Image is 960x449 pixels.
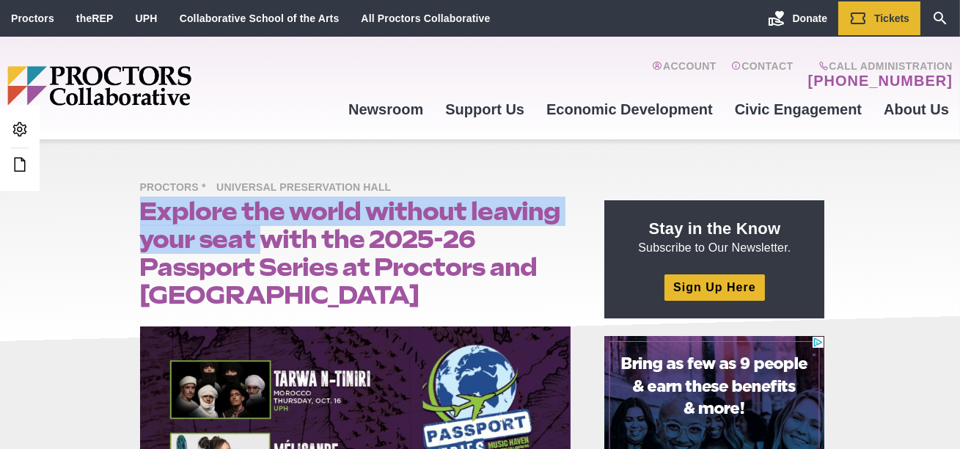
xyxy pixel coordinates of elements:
[337,90,434,129] a: Newsroom
[622,218,807,256] p: Subscribe to Our Newsletter.
[920,1,960,35] a: Search
[535,90,724,129] a: Economic Development
[653,60,717,90] a: Account
[804,60,953,72] span: Call Administration
[140,197,571,309] h1: Explore the world without leaving your seat with the 2025-26 Passport Series at Proctors and [GEO...
[664,274,764,300] a: Sign Up Here
[793,12,827,24] span: Donate
[140,180,213,193] a: Proctors *
[808,72,953,90] a: [PHONE_NUMBER]
[757,1,838,35] a: Donate
[838,1,920,35] a: Tickets
[731,60,794,90] a: Contact
[216,180,398,193] a: Universal Preservation Hall
[180,12,340,24] a: Collaborative School of the Arts
[434,90,535,129] a: Support Us
[649,219,781,238] strong: Stay in the Know
[216,179,398,197] span: Universal Preservation Hall
[140,179,213,197] span: Proctors *
[724,90,873,129] a: Civic Engagement
[76,12,114,24] a: theREP
[11,12,54,24] a: Proctors
[873,90,960,129] a: About Us
[7,66,304,106] img: Proctors logo
[874,12,909,24] span: Tickets
[361,12,490,24] a: All Proctors Collaborative
[136,12,158,24] a: UPH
